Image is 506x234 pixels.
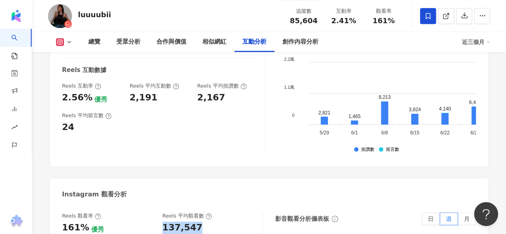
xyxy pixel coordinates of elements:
[62,212,101,220] div: Reels 觀看率
[202,37,226,47] div: 相似網紅
[372,17,395,25] span: 161%
[197,92,225,104] div: 2,167
[62,112,112,119] div: Reels 平均留言數
[62,66,106,74] div: Reels 互動數據
[470,130,480,135] tspan: 6/29
[78,10,111,20] div: luuuubii
[361,147,374,152] div: 按讚數
[410,130,420,135] tspan: 6/15
[197,82,247,90] div: Reels 平均按讚數
[462,36,490,48] div: 近三個月
[381,130,388,135] tspan: 6/8
[474,202,498,226] iframe: Help Scout Beacon - Open
[62,92,92,104] div: 2.56%
[284,57,294,62] tspan: 2.2萬
[62,121,74,134] div: 24
[282,37,318,47] div: 創作內容分析
[130,92,158,104] div: 2,191
[11,119,18,137] span: rise
[386,147,399,152] div: 留言數
[162,212,212,220] div: Reels 平均觀看數
[8,215,24,228] img: chrome extension
[288,7,319,15] div: 追蹤數
[48,4,72,28] img: KOL Avatar
[91,225,104,234] div: 優秀
[351,130,358,135] tspan: 6/1
[331,17,356,25] span: 2.41%
[242,37,266,47] div: 互動分析
[440,130,450,135] tspan: 6/22
[446,216,452,222] span: 週
[62,82,101,90] div: Reels 互動率
[464,216,470,222] span: 月
[130,82,179,90] div: Reels 平均互動數
[94,95,107,104] div: 優秀
[62,190,127,199] div: Instagram 觀看分析
[284,85,294,90] tspan: 1.1萬
[292,113,294,118] tspan: 0
[368,7,399,15] div: 觀看率
[320,130,329,135] tspan: 5/29
[116,37,140,47] div: 受眾分析
[11,29,27,60] a: search
[428,216,434,222] span: 日
[62,222,89,234] div: 161%
[156,37,186,47] div: 合作與價值
[330,214,339,223] span: info-circle
[88,37,100,47] div: 總覽
[328,7,359,15] div: 互動率
[290,16,317,25] span: 85,604
[10,10,22,22] img: logo icon
[275,215,329,223] div: 影音觀看分析儀表板
[162,222,202,234] div: 137,547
